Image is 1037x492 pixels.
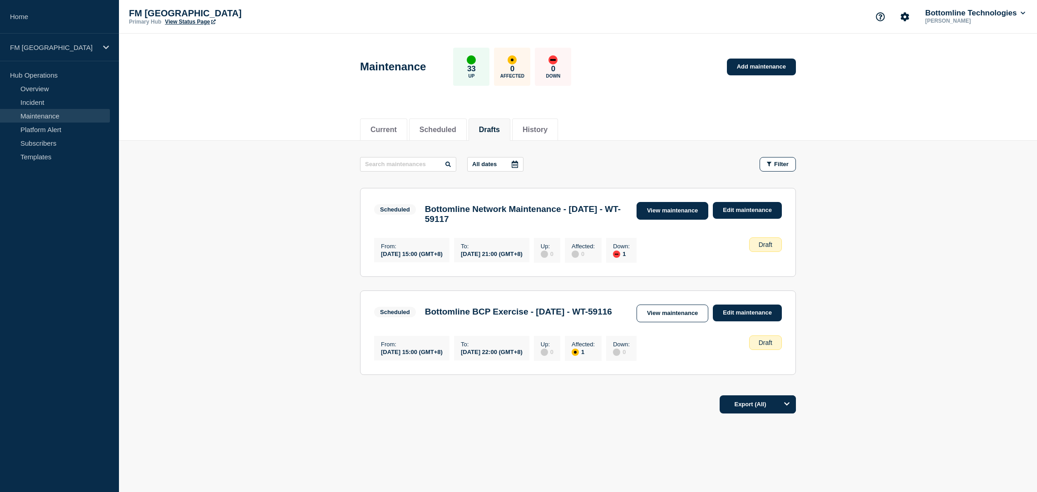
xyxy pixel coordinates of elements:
div: disabled [613,349,620,356]
div: 0 [541,348,553,356]
button: Options [778,395,796,413]
div: down [548,55,558,64]
button: All dates [467,157,523,172]
button: Drafts [479,126,500,134]
div: down [613,251,620,258]
div: 1 [572,348,595,356]
button: Bottomline Technologies [923,9,1027,18]
div: disabled [572,251,579,258]
h1: Maintenance [360,60,426,73]
button: Export (All) [720,395,796,413]
a: View maintenance [637,305,708,322]
p: 0 [551,64,555,74]
div: Scheduled [380,309,410,315]
a: Edit maintenance [713,202,782,219]
a: Edit maintenance [713,305,782,321]
p: Up : [541,341,553,348]
div: affected [572,349,579,356]
div: [DATE] 21:00 (GMT+8) [461,250,523,257]
div: 1 [613,250,630,258]
button: Filter [760,157,796,172]
p: Affected [500,74,524,79]
button: Current [370,126,397,134]
div: up [467,55,476,64]
button: Support [871,7,890,26]
p: To : [461,341,523,348]
p: FM [GEOGRAPHIC_DATA] [10,44,97,51]
p: 0 [510,64,514,74]
div: disabled [541,349,548,356]
p: Down : [613,341,630,348]
div: Draft [749,335,782,350]
div: Scheduled [380,206,410,213]
button: Account settings [895,7,914,26]
h3: Bottomline Network Maintenance - [DATE] - WT-59117 [425,204,627,224]
a: Add maintenance [727,59,796,75]
p: Affected : [572,243,595,250]
div: disabled [541,251,548,258]
div: 0 [541,250,553,258]
div: Draft [749,237,782,252]
p: To : [461,243,523,250]
div: affected [508,55,517,64]
div: [DATE] 15:00 (GMT+8) [381,348,443,355]
p: 33 [467,64,476,74]
p: FM [GEOGRAPHIC_DATA] [129,8,311,19]
p: Primary Hub [129,19,161,25]
input: Search maintenances [360,157,456,172]
button: Scheduled [420,126,456,134]
p: All dates [472,161,497,167]
p: From : [381,341,443,348]
span: Filter [774,161,789,167]
p: Up : [541,243,553,250]
div: [DATE] 22:00 (GMT+8) [461,348,523,355]
p: Affected : [572,341,595,348]
p: Up [468,74,474,79]
p: From : [381,243,443,250]
div: 0 [613,348,630,356]
p: Down : [613,243,630,250]
a: View Status Page [165,19,215,25]
button: History [523,126,548,134]
a: View maintenance [637,202,708,220]
div: 0 [572,250,595,258]
div: [DATE] 15:00 (GMT+8) [381,250,443,257]
p: [PERSON_NAME] [923,18,1018,24]
h3: Bottomline BCP Exercise - [DATE] - WT-59116 [425,307,612,317]
p: Down [546,74,561,79]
